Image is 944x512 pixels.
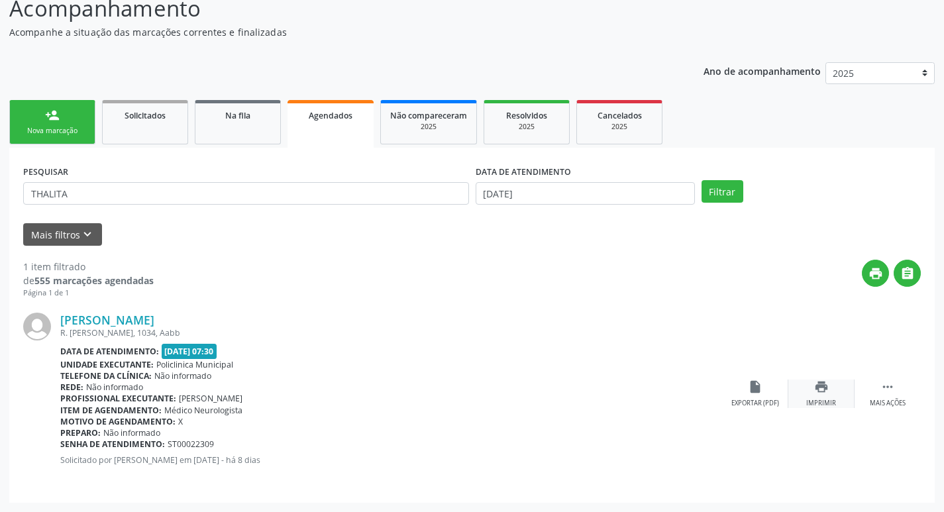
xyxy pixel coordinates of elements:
[60,393,176,404] b: Profissional executante:
[702,180,743,203] button: Filtrar
[900,266,915,281] i: 
[390,110,467,121] span: Não compareceram
[494,122,560,132] div: 2025
[23,223,102,246] button: Mais filtroskeyboard_arrow_down
[506,110,547,121] span: Resolvidos
[476,162,571,182] label: DATA DE ATENDIMENTO
[19,126,85,136] div: Nova marcação
[60,313,154,327] a: [PERSON_NAME]
[814,380,829,394] i: print
[164,405,242,416] span: Médico Neurologista
[731,399,779,408] div: Exportar (PDF)
[309,110,352,121] span: Agendados
[586,122,653,132] div: 2025
[868,266,883,281] i: print
[60,416,176,427] b: Motivo de agendamento:
[23,162,68,182] label: PESQUISAR
[45,108,60,123] div: person_add
[60,438,165,450] b: Senha de atendimento:
[225,110,250,121] span: Na fila
[178,416,183,427] span: X
[60,327,722,338] div: R. [PERSON_NAME], 1034, Aabb
[168,438,214,450] span: ST00022309
[34,274,154,287] strong: 555 marcações agendadas
[60,454,722,466] p: Solicitado por [PERSON_NAME] em [DATE] - há 8 dias
[154,370,211,382] span: Não informado
[23,182,469,205] input: Nome, CNS
[60,427,101,438] b: Preparo:
[125,110,166,121] span: Solicitados
[598,110,642,121] span: Cancelados
[80,227,95,242] i: keyboard_arrow_down
[60,382,83,393] b: Rede:
[23,313,51,340] img: img
[390,122,467,132] div: 2025
[704,62,821,79] p: Ano de acompanhamento
[23,260,154,274] div: 1 item filtrado
[179,393,242,404] span: [PERSON_NAME]
[862,260,889,287] button: print
[806,399,836,408] div: Imprimir
[60,346,159,357] b: Data de atendimento:
[156,359,233,370] span: Policlinica Municipal
[60,405,162,416] b: Item de agendamento:
[23,274,154,287] div: de
[23,287,154,299] div: Página 1 de 1
[60,370,152,382] b: Telefone da clínica:
[894,260,921,287] button: 
[162,344,217,359] span: [DATE] 07:30
[9,25,657,39] p: Acompanhe a situação das marcações correntes e finalizadas
[60,359,154,370] b: Unidade executante:
[870,399,906,408] div: Mais ações
[86,382,143,393] span: Não informado
[103,427,160,438] span: Não informado
[748,380,762,394] i: insert_drive_file
[880,380,895,394] i: 
[476,182,695,205] input: Selecione um intervalo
